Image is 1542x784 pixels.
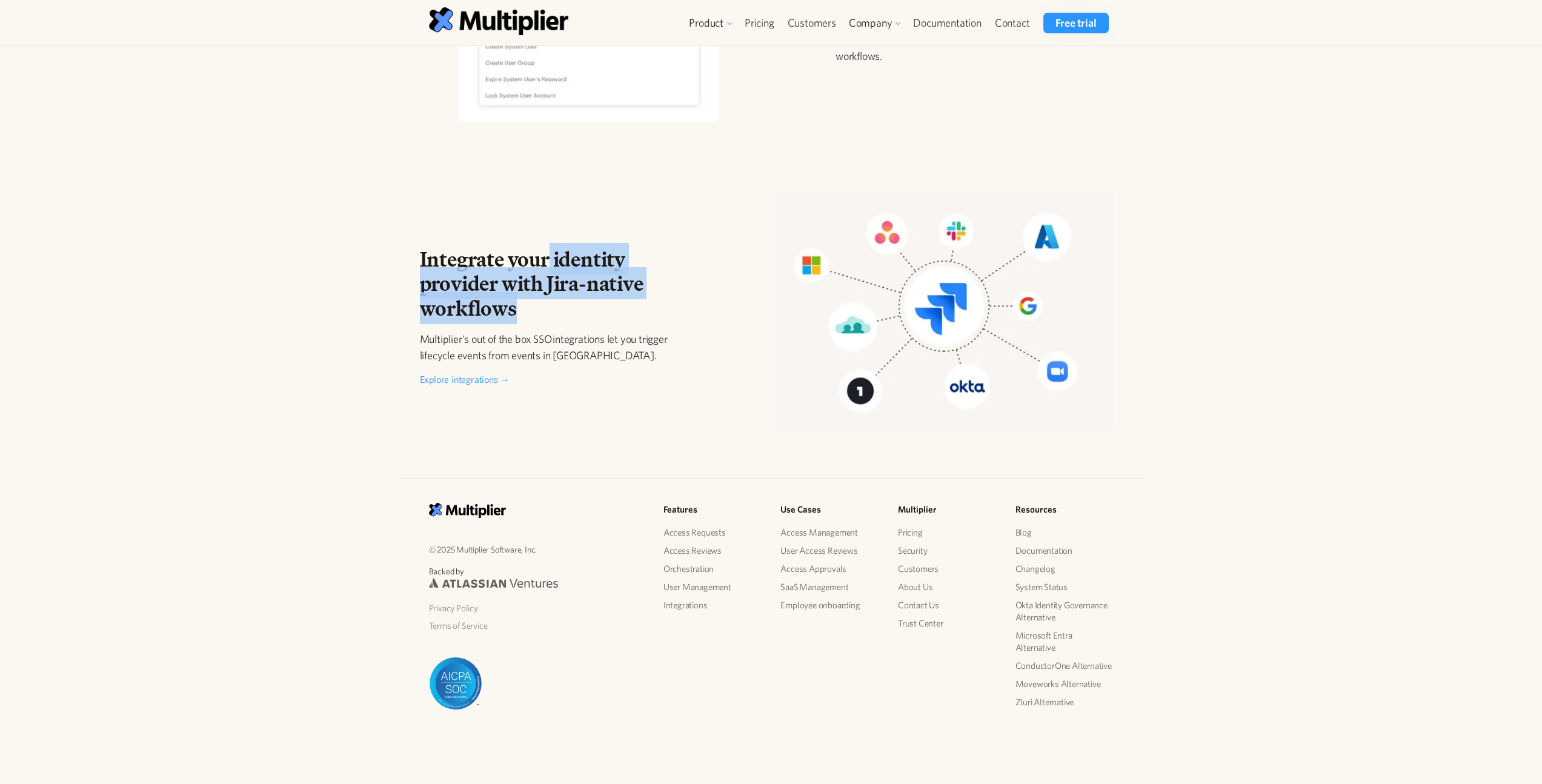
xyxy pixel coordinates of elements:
p: Backed by [429,565,644,578]
a: Contact Us [898,596,996,614]
div: Product [683,13,738,33]
a: Microsoft Entra Alternative [1015,626,1114,657]
a: Security [898,542,996,560]
a: User Management [663,578,762,596]
h5: Resources [1015,503,1114,517]
p: Multiplier's out of the box SSO integrations let you trigger lifecycle events from events in [GEO... [420,331,697,364]
a: SaaS Management [780,578,879,596]
a: Free trial [1043,13,1108,33]
a: Okta Identity Governance Alternative [1015,596,1114,626]
h5: Multiplier [898,503,996,517]
a: Access Reviews [663,542,762,560]
h5: Use Cases [780,503,879,517]
div: Product [689,16,723,30]
h2: Integrate your identity provider with Jira-native workflows [420,247,697,321]
a: Blog [1015,523,1114,542]
a: Documentation [906,13,988,33]
div: Company [849,16,892,30]
a: Pricing [738,13,781,33]
a: Zluri Alternative [1015,693,1114,711]
a: Documentation [1015,542,1114,560]
a: User Access Reviews [780,542,879,560]
p: © 2025 Multiplier Software, Inc. [429,542,644,556]
a: Access Requests [663,523,762,542]
h5: Features [663,503,762,517]
a: Privacy Policy [429,599,644,617]
a: Access Approvals [780,560,879,578]
a: Terms of Service [429,617,644,635]
a: Trust Center [898,614,996,633]
a: Moveworks Alternative [1015,675,1114,693]
a: ConductorOne Alternative [1015,657,1114,675]
a: Integrations [663,596,762,614]
a: About Us [898,578,996,596]
a: Changelog [1015,560,1114,578]
a: Customers [898,560,996,578]
a: Employee onboarding [780,596,879,614]
a: Explore integrations → [420,374,510,385]
a: Contact [988,13,1037,33]
a: Access Management [780,523,879,542]
div: Company [843,13,907,33]
a: Orchestration [663,560,762,578]
a: Customers [781,13,843,33]
a: System Status [1015,578,1114,596]
a: Pricing [898,523,996,542]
